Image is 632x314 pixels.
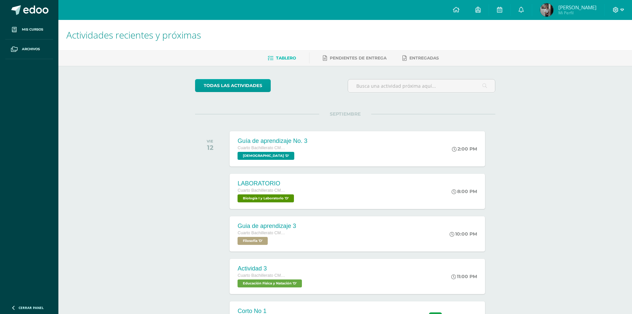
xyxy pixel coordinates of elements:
span: Entregadas [409,55,439,60]
a: Entregadas [402,53,439,63]
input: Busca una actividad próxima aquí... [348,79,495,92]
div: 11:00 PM [451,273,477,279]
span: Tablero [276,55,296,60]
span: Educación Física y Natación 'D' [238,279,302,287]
span: Biblia 'D' [238,152,294,160]
a: todas las Actividades [195,79,271,92]
span: SEPTIEMBRE [319,111,371,117]
span: Pendientes de entrega [330,55,386,60]
a: Archivos [5,40,53,59]
div: Actividad 3 [238,265,304,272]
span: Cuarto Bachillerato CMP Bachillerato en CCLL con Orientación en Computación [238,188,287,193]
div: Guia de aprendizaje 3 [238,223,296,230]
a: Mis cursos [5,20,53,40]
a: Tablero [268,53,296,63]
div: 10:00 PM [450,231,477,237]
div: Guía de aprendizaje No. 3 [238,138,307,145]
div: VIE [207,139,213,144]
img: 326c8c6dfc139d3cba5a6f1bc173c9c2.png [540,3,553,17]
span: Cuarto Bachillerato CMP Bachillerato en CCLL con Orientación en Computación [238,273,287,278]
span: Actividades recientes y próximas [66,29,201,41]
span: [PERSON_NAME] [558,4,597,11]
a: Pendientes de entrega [323,53,386,63]
span: Archivos [22,47,40,52]
span: Mis cursos [22,27,43,32]
span: Cuarto Bachillerato CMP Bachillerato en CCLL con Orientación en Computación [238,231,287,235]
div: 8:00 PM [452,188,477,194]
div: 2:00 PM [452,146,477,152]
span: Mi Perfil [558,10,597,16]
div: LABORATORIO [238,180,296,187]
span: Biología I y Laboratorio 'D' [238,194,294,202]
span: Cuarto Bachillerato CMP Bachillerato en CCLL con Orientación en Computación [238,146,287,150]
span: Cerrar panel [19,305,44,310]
span: Filosofía 'D' [238,237,268,245]
div: 12 [207,144,213,152]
